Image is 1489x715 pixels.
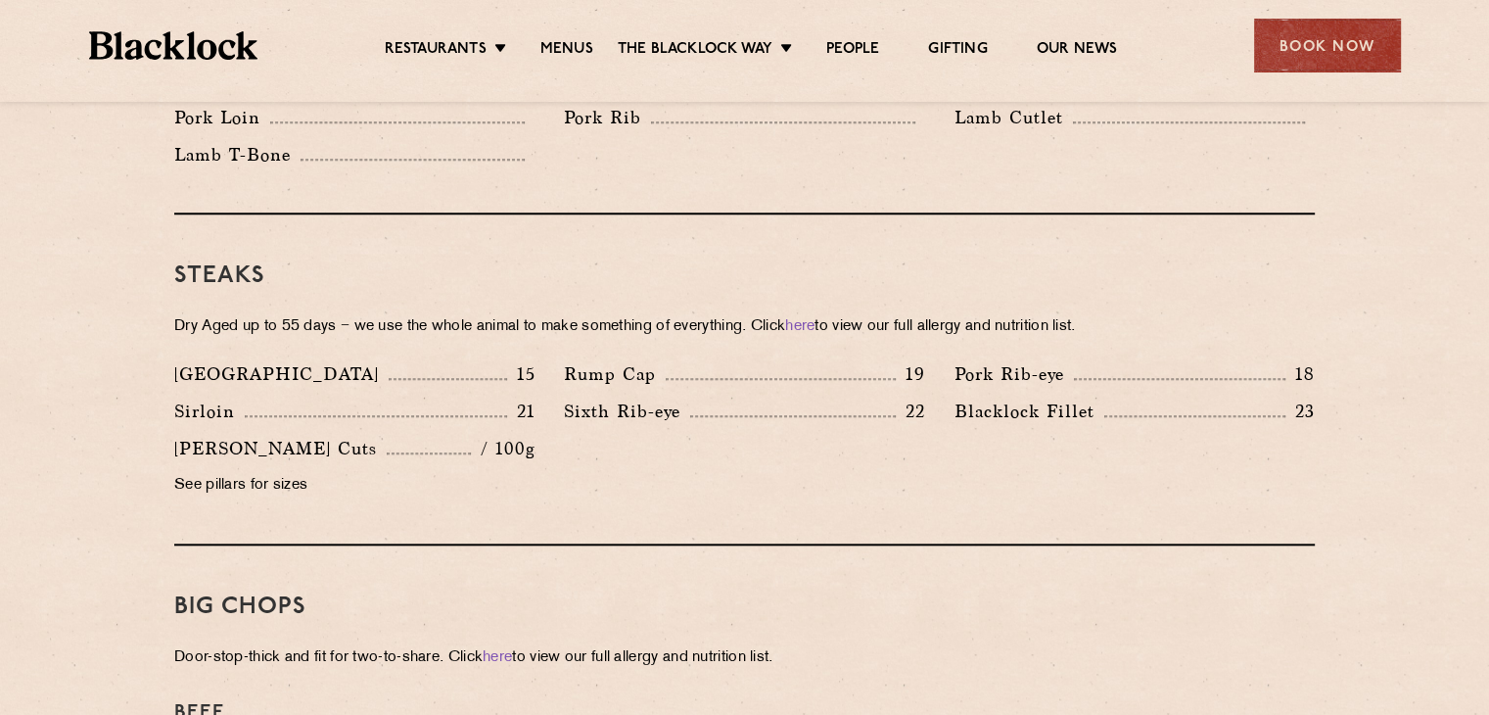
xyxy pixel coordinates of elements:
p: Sixth Rib-eye [564,398,690,425]
p: 18 [1285,361,1315,387]
a: The Blacklock Way [618,40,772,62]
p: Lamb T-Bone [174,141,301,168]
a: here [483,650,512,665]
p: Pork Loin [174,104,270,131]
p: [GEOGRAPHIC_DATA] [174,360,389,388]
a: People [826,40,879,62]
p: / 100g [471,436,535,461]
a: here [785,319,814,334]
a: Gifting [928,40,987,62]
a: Menus [540,40,593,62]
p: 15 [507,361,535,387]
p: Dry Aged up to 55 days − we use the whole animal to make something of everything. Click to view o... [174,313,1315,341]
p: 19 [896,361,925,387]
p: Lamb Cutlet [954,104,1073,131]
h3: Big Chops [174,595,1315,620]
p: See pillars for sizes [174,472,535,500]
p: Sirloin [174,398,245,425]
p: Rump Cap [564,360,666,388]
p: Blacklock Fillet [954,398,1104,425]
p: 23 [1285,399,1315,424]
a: Restaurants [385,40,487,62]
img: BL_Textured_Logo-footer-cropped.svg [89,31,258,60]
p: [PERSON_NAME] Cuts [174,435,387,462]
p: 22 [896,399,925,424]
p: 21 [507,399,535,424]
p: Pork Rib [564,104,651,131]
p: Door-stop-thick and fit for two-to-share. Click to view our full allergy and nutrition list. [174,644,1315,672]
a: Our News [1037,40,1118,62]
h3: Steaks [174,263,1315,289]
p: Pork Rib-eye [954,360,1074,388]
div: Book Now [1254,19,1401,72]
